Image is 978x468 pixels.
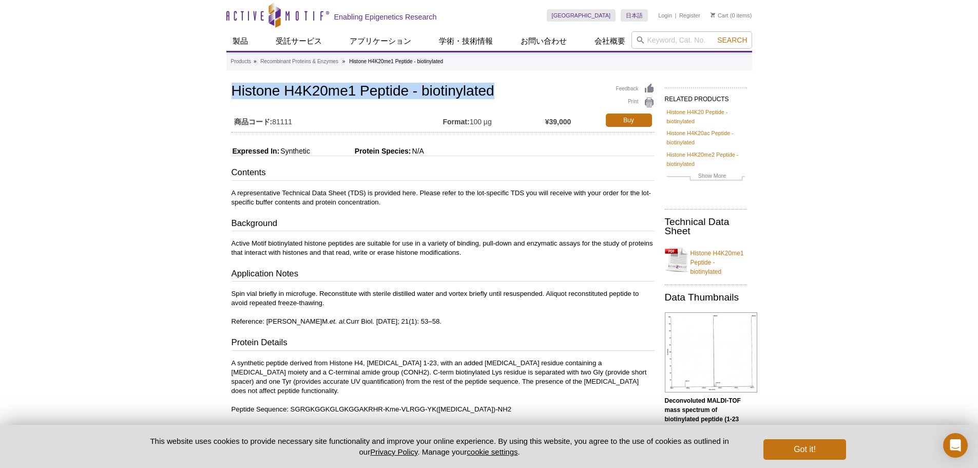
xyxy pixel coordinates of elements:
[665,87,747,106] h2: RELATED PRODUCTS
[232,217,655,232] h3: Background
[665,293,747,302] h2: Data Thumbnails
[711,9,752,22] li: (0 items)
[279,147,310,155] span: Synthetic
[658,12,672,19] a: Login
[411,147,424,155] span: N/A
[232,147,280,155] span: Expressed In:
[232,268,655,282] h3: Application Notes
[665,242,747,276] a: Histone H4K20me1 Peptide - biotinylated
[665,217,747,236] h2: Technical Data Sheet
[606,114,652,127] a: Buy
[714,35,750,45] button: Search
[943,433,968,458] div: Open Intercom Messenger
[226,31,254,51] a: 製品
[342,59,346,64] li: »
[349,59,443,64] li: Histone H4K20me1 Peptide - biotinylated
[547,9,616,22] a: [GEOGRAPHIC_DATA]
[232,166,655,181] h3: Contents
[675,9,677,22] li: |
[443,117,470,126] strong: Format:
[545,117,571,126] strong: ¥39,000
[616,83,655,95] a: Feedback
[232,189,655,207] p: A representative Technical Data Sheet (TDS) is provided here. Please refer to the lot-specific TD...
[232,336,655,351] h3: Protein Details
[665,396,747,452] p: (Click to enlarge and view details)
[665,397,741,441] b: Deconvoluted MALDI-TOF mass spectrum of biotinylated peptide (1-23 H4 histone [MEDICAL_DATA]).
[763,439,846,460] button: Got it!
[232,239,655,257] p: Active Motif biotinylated histone peptides are suitable for use in a variety of binding, pull-dow...
[232,359,655,451] p: A synthetic peptide derived from Histone H4, [MEDICAL_DATA] 1-23, with an added [MEDICAL_DATA] re...
[232,289,655,326] p: Spin vial briefly in microfuge. Reconstitute with sterile distilled water and vortex briefly unti...
[443,111,545,129] td: 100 µg
[270,31,328,51] a: 受託サービス
[467,447,517,456] button: cookie settings
[312,147,411,155] span: Protein Species:
[334,12,437,22] h2: Enabling Epigenetics Research
[232,111,443,129] td: 81111
[260,57,338,66] a: Recombinant Proteins & Enzymes
[667,128,745,147] a: Histone H4K20ac Peptide - biotinylated
[370,447,417,456] a: Privacy Policy
[232,83,655,101] h1: Histone H4K20me1 Peptide - biotinylated
[667,171,745,183] a: Show More
[234,117,273,126] strong: 商品コード:
[679,12,700,19] a: Register
[621,9,648,22] a: 日本語
[667,150,745,169] a: Histone H4K20me2 Peptide - biotinylated
[330,317,346,325] i: et. al.
[711,12,728,19] a: Cart
[667,107,745,126] a: Histone H4K20 Peptide - biotinylated
[231,57,251,66] a: Products
[665,312,757,392] img: Deconvoluted MALDI-TOF mass spectrum of biotinylated peptide (1-23 H4 histone amino acids)
[631,31,752,49] input: Keyword, Cat. No.
[616,97,655,108] a: Print
[717,36,747,44] span: Search
[433,31,499,51] a: 学術・技術情報
[343,31,417,51] a: アプリケーション
[132,436,747,457] p: This website uses cookies to provide necessary site functionality and improve your online experie...
[711,12,715,17] img: Your Cart
[514,31,573,51] a: お問い合わせ
[254,59,257,64] li: »
[588,31,631,51] a: 会社概要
